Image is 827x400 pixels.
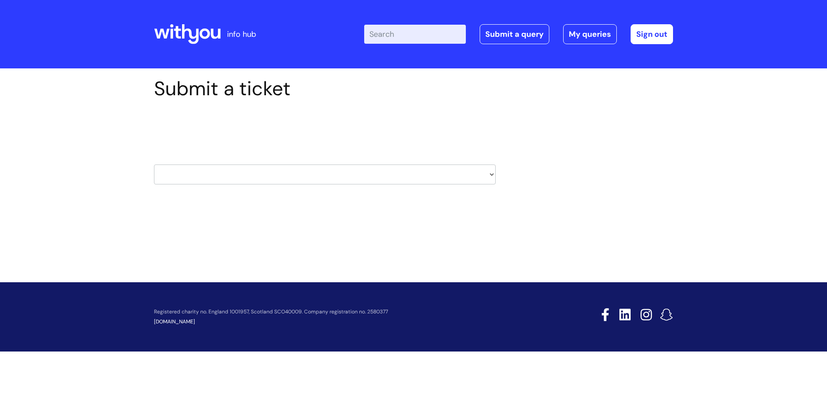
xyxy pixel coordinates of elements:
[154,318,195,325] a: [DOMAIN_NAME]
[154,309,540,315] p: Registered charity no. England 1001957, Scotland SCO40009. Company registration no. 2580377
[563,24,617,44] a: My queries
[227,27,256,41] p: info hub
[631,24,673,44] a: Sign out
[154,120,496,136] h2: Select issue type
[364,25,466,44] input: Search
[480,24,549,44] a: Submit a query
[364,24,673,44] div: | -
[154,77,496,100] h1: Submit a ticket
